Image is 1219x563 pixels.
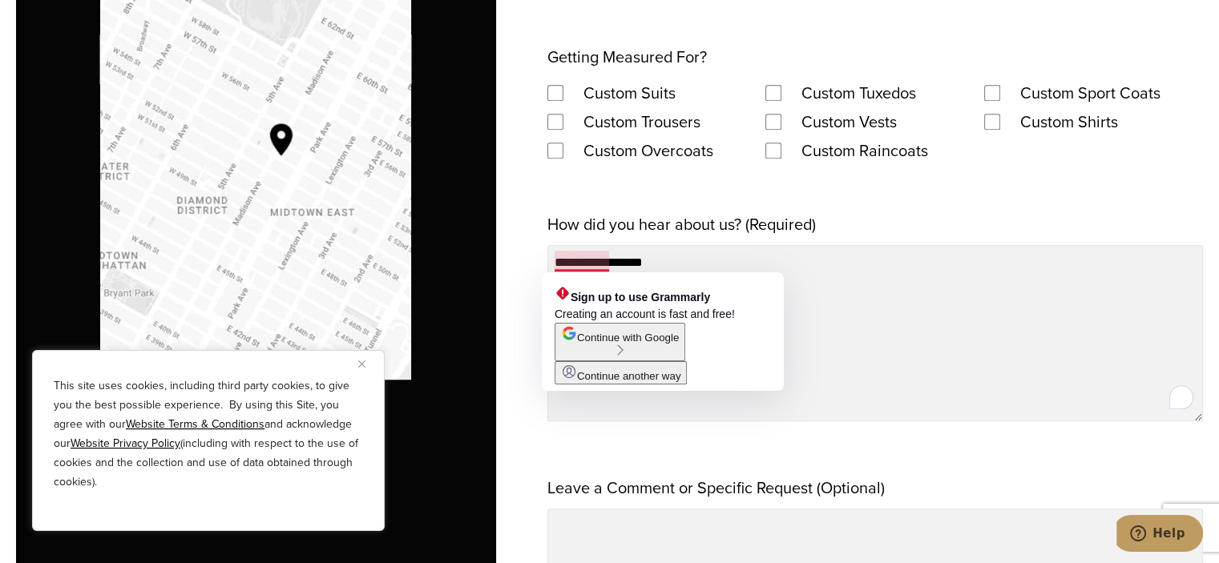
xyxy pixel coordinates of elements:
a: Website Terms & Conditions [126,416,264,432]
label: Leave a Comment or Specific Request (Optional) [547,473,885,502]
legend: Getting Measured For? [547,42,707,71]
textarea: To enrich screen reader interactions, please activate Accessibility in Grammarly extension settings [547,245,1203,421]
a: Website Privacy Policy [71,435,180,452]
label: Custom Raincoats [785,136,944,165]
label: Custom Overcoats [567,136,729,165]
button: Close [358,354,377,373]
p: This site uses cookies, including third party cookies, to give you the best possible experience. ... [54,376,363,492]
label: Custom Trousers [567,107,716,136]
label: Custom Suits [567,78,692,107]
label: Custom Tuxedos [785,78,932,107]
iframe: Opens a widget where you can chat to one of our agents [1116,515,1203,555]
img: Close [358,360,365,368]
label: Custom Shirts [1004,107,1134,136]
label: Custom Vests [785,107,913,136]
label: Custom Sport Coats [1004,78,1177,107]
label: How did you hear about us? (Required) [547,210,816,239]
